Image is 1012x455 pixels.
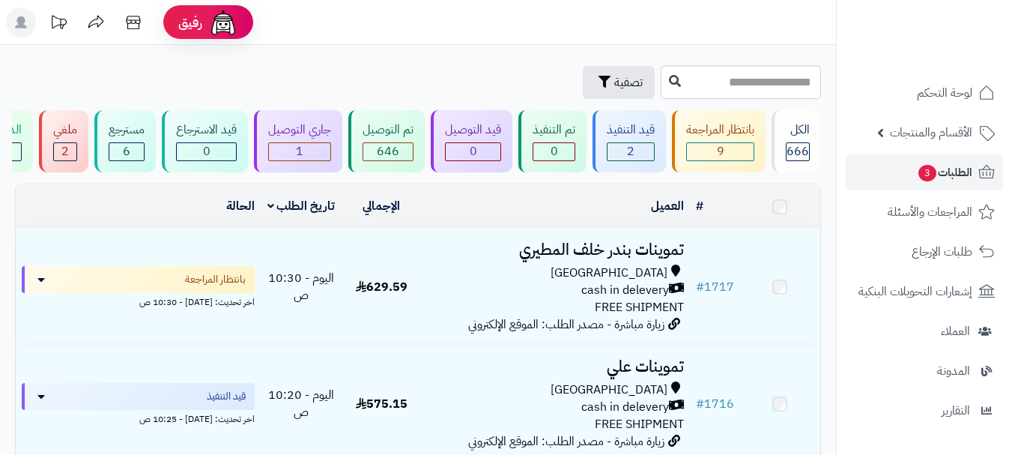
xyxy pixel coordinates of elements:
[445,121,501,139] div: قيد التوصيل
[203,142,210,160] span: 0
[267,197,336,215] a: تاريخ الطلب
[226,197,255,215] a: الحالة
[91,110,159,172] a: مسترجع 6
[54,143,76,160] div: 2
[159,110,251,172] a: قيد الاسترجاع 0
[696,197,703,215] a: #
[846,393,1003,429] a: التقارير
[533,143,575,160] div: 0
[551,142,558,160] span: 0
[551,382,667,399] span: [GEOGRAPHIC_DATA]
[581,399,669,416] span: cash in delevery
[910,40,998,72] img: logo-2.png
[345,110,428,172] a: تم التوصيل 646
[377,142,399,160] span: 646
[846,194,1003,230] a: المراجعات والأسئلة
[846,75,1003,111] a: لوحة التحكم
[595,415,684,433] span: FREE SHIPMENT
[268,386,334,421] span: اليوم - 10:20 ص
[363,121,413,139] div: تم التوصيل
[941,321,970,342] span: العملاء
[595,298,684,316] span: FREE SHIPMENT
[428,241,684,259] h3: تموينات بندر خلف المطيري
[583,66,655,99] button: تصفية
[687,143,754,160] div: 9
[296,142,303,160] span: 1
[428,110,515,172] a: قيد التوصيل 0
[178,13,202,31] span: رفيق
[686,121,754,139] div: بانتظار المراجعة
[22,410,255,426] div: اخر تحديث: [DATE] - 10:25 ص
[185,272,246,287] span: بانتظار المراجعة
[533,121,575,139] div: تم التنفيذ
[109,143,144,160] div: 6
[917,82,972,103] span: لوحة التحكم
[363,197,400,215] a: الإجمالي
[846,154,1003,190] a: الطلبات3
[356,395,407,413] span: 575.15
[917,162,972,183] span: الطلبات
[207,389,246,404] span: قيد التنفيذ
[696,395,734,413] a: #1716
[651,197,684,215] a: العميل
[177,143,236,160] div: 0
[846,353,1003,389] a: المدونة
[696,278,734,296] a: #1717
[696,395,704,413] span: #
[251,110,345,172] a: جاري التوصيل 1
[918,165,936,181] span: 3
[356,278,407,296] span: 629.59
[61,142,69,160] span: 2
[858,281,972,302] span: إشعارات التحويلات البنكية
[268,121,331,139] div: جاري التوصيل
[268,269,334,304] span: اليوم - 10:30 ص
[363,143,413,160] div: 646
[696,278,704,296] span: #
[846,313,1003,349] a: العملاء
[912,241,972,262] span: طلبات الإرجاع
[787,142,809,160] span: 666
[717,142,724,160] span: 9
[208,7,238,37] img: ai-face.png
[269,143,330,160] div: 1
[123,142,130,160] span: 6
[468,316,664,334] span: زيارة مباشرة - مصدر الطلب: الموقع الإلكتروني
[551,265,667,282] span: [GEOGRAPHIC_DATA]
[607,143,654,160] div: 2
[515,110,590,172] a: تم التنفيذ 0
[627,142,634,160] span: 2
[40,7,77,41] a: تحديثات المنصة
[846,234,1003,270] a: طلبات الإرجاع
[890,122,972,143] span: الأقسام والمنتجات
[22,293,255,309] div: اخر تحديث: [DATE] - 10:30 ص
[468,433,664,451] span: زيارة مباشرة - مصدر الطلب: الموقع الإلكتروني
[36,110,91,172] a: ملغي 2
[669,110,769,172] a: بانتظار المراجعة 9
[428,358,684,376] h3: تموينات علي
[937,361,970,382] span: المدونة
[607,121,655,139] div: قيد التنفيذ
[470,142,477,160] span: 0
[888,202,972,223] span: المراجعات والأسئلة
[769,110,824,172] a: الكل666
[446,143,500,160] div: 0
[53,121,77,139] div: ملغي
[109,121,145,139] div: مسترجع
[942,400,970,421] span: التقارير
[176,121,237,139] div: قيد الاسترجاع
[590,110,669,172] a: قيد التنفيذ 2
[846,274,1003,310] a: إشعارات التحويلات البنكية
[614,73,643,91] span: تصفية
[581,282,669,299] span: cash in delevery
[786,121,810,139] div: الكل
